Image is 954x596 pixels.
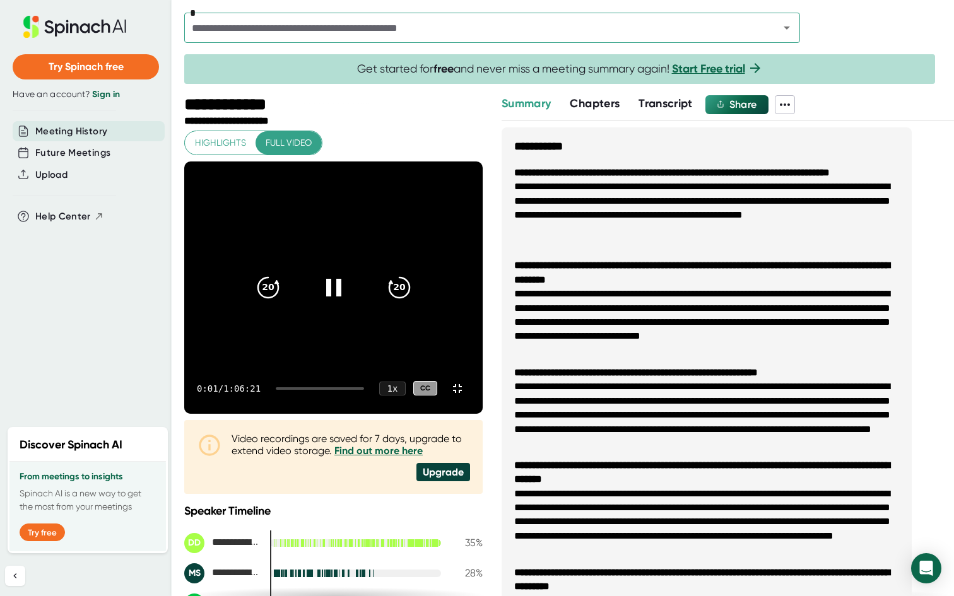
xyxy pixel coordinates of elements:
a: Start Free trial [672,62,745,76]
a: Sign in [92,89,120,100]
div: Have an account? [13,89,159,100]
button: Summary [502,95,551,112]
button: Help Center [35,209,104,224]
span: Chapters [570,96,620,110]
div: DD [184,533,204,553]
div: Mradul Sahani [184,563,260,583]
button: Future Meetings [35,146,110,160]
button: Meeting History [35,124,107,139]
div: 0:01 / 1:06:21 [197,383,261,394]
button: Chapters [570,95,620,112]
p: Spinach AI is a new way to get the most from your meetings [20,487,156,513]
b: free [433,62,454,76]
button: Open [778,19,796,37]
h2: Discover Spinach AI [20,436,122,453]
button: Try Spinach free [13,54,159,79]
button: Transcript [639,95,693,112]
div: 28 % [451,567,483,579]
button: Share [705,95,768,114]
a: Find out more here [334,445,423,457]
div: Denis Dariotis [184,533,260,553]
div: Speaker Timeline [184,504,483,518]
div: CC [413,381,437,395]
span: Summary [502,96,551,110]
div: Upgrade [416,463,470,481]
button: Full video [256,131,322,155]
span: Highlights [195,135,246,151]
span: Help Center [35,209,91,224]
div: Video recordings are saved for 7 days, upgrade to extend video storage. [232,433,470,457]
button: Collapse sidebar [5,566,25,586]
div: Open Intercom Messenger [911,553,941,583]
span: Share [729,98,757,110]
div: 35 % [451,537,483,549]
button: Highlights [185,131,256,155]
h3: From meetings to insights [20,472,156,482]
div: 1 x [379,382,406,395]
span: Try Spinach free [49,61,124,73]
span: Transcript [639,96,693,110]
div: MS [184,563,204,583]
span: Get started for and never miss a meeting summary again! [357,62,763,76]
button: Try free [20,523,65,541]
button: Upload [35,168,68,182]
span: Full video [266,135,312,151]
